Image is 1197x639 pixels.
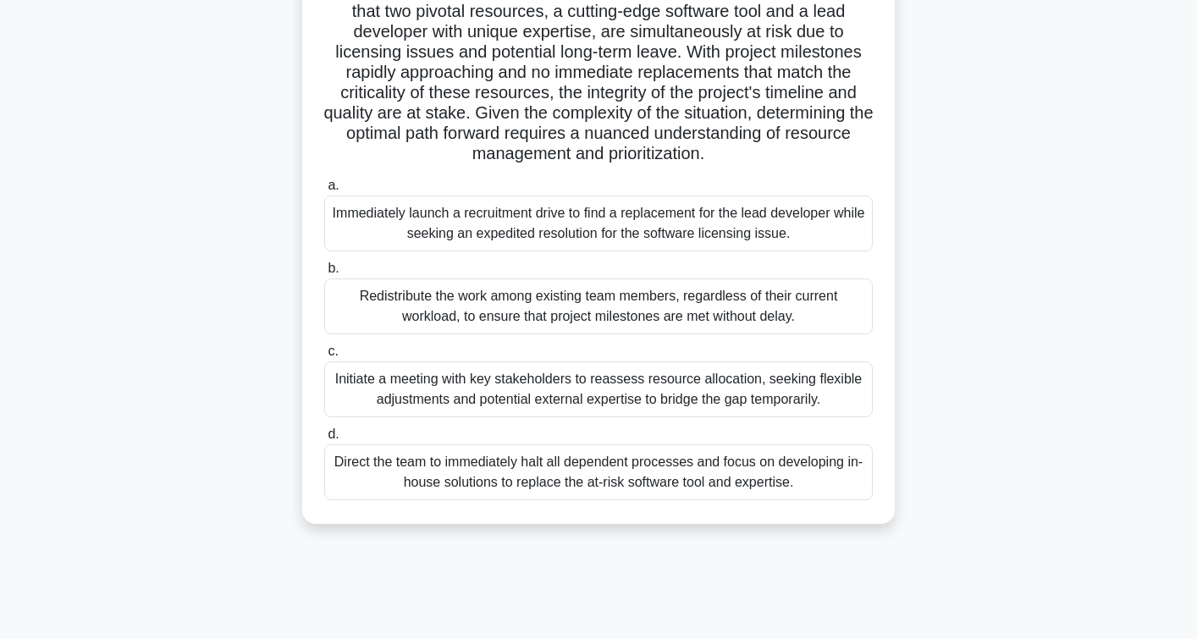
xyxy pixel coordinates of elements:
[328,427,339,441] span: d.
[324,196,873,251] div: Immediately launch a recruitment drive to find a replacement for the lead developer while seeking...
[328,178,339,192] span: a.
[328,261,339,275] span: b.
[324,278,873,334] div: Redistribute the work among existing team members, regardless of their current workload, to ensur...
[324,361,873,417] div: Initiate a meeting with key stakeholders to reassess resource allocation, seeking flexible adjust...
[328,344,338,358] span: c.
[324,444,873,500] div: Direct the team to immediately halt all dependent processes and focus on developing in-house solu...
